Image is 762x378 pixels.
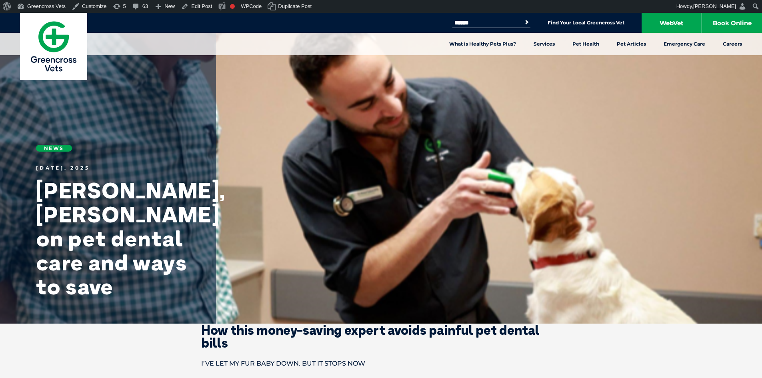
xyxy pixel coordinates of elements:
[642,13,702,33] a: WebVet
[173,324,589,349] h2: How this money-saving expert avoids painful pet dental bills
[20,13,87,80] a: Greencross Vets
[36,178,196,298] h1: [PERSON_NAME], [PERSON_NAME] on pet dental care and ways to save
[201,360,365,367] span: I’VE LET MY FUR BABY DOWN. BUT IT STOPS NOW
[36,166,196,170] h5: [DATE]. 2025
[230,4,235,9] div: Focus keyphrase not set
[564,33,608,55] a: Pet Health
[714,33,751,55] a: Careers
[36,145,72,152] h6: News
[693,3,736,9] span: [PERSON_NAME]
[655,33,714,55] a: Emergency Care
[440,33,525,55] a: What is Healthy Pets Plus?
[523,18,531,26] button: Search
[525,33,564,55] a: Services
[608,33,655,55] a: Pet Articles
[702,13,762,33] a: Book Online
[548,20,624,26] a: Find Your Local Greencross Vet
